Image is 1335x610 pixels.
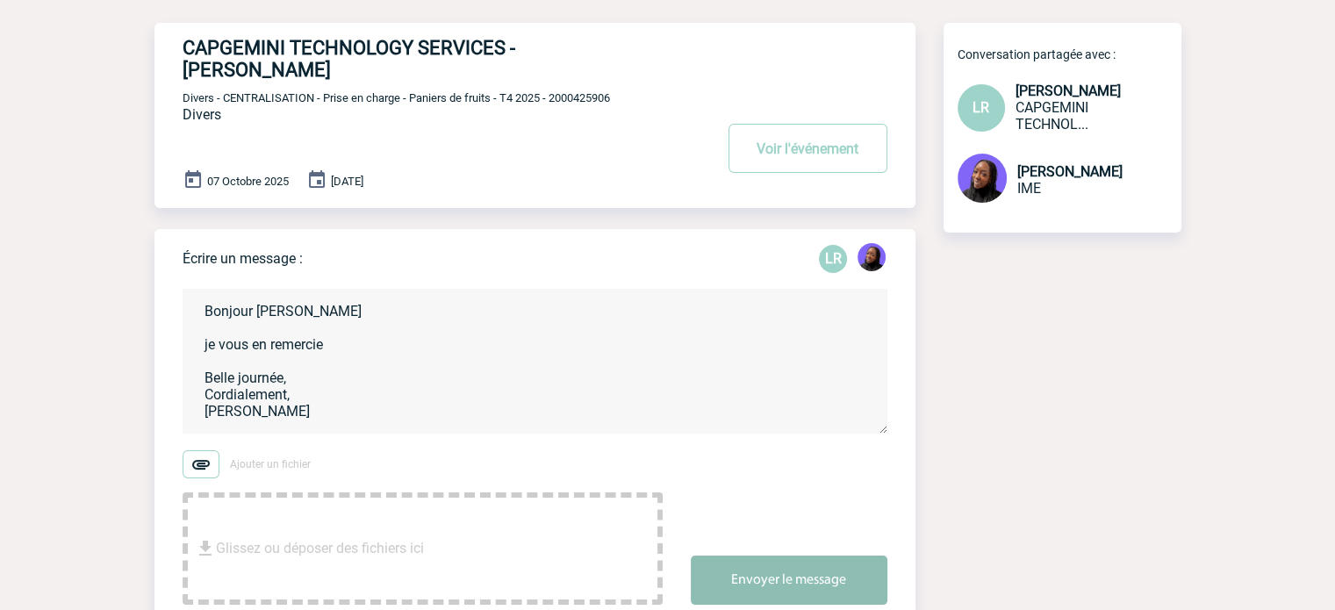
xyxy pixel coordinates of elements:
span: 07 Octobre 2025 [207,175,289,188]
p: LR [819,245,847,273]
span: IME [1017,180,1041,197]
span: CAPGEMINI TECHNOLOGY SERVICES [1016,99,1088,133]
span: Ajouter un fichier [230,458,311,470]
button: Envoyer le message [691,556,887,605]
img: file_download.svg [195,538,216,559]
span: Glissez ou déposer des fichiers ici [216,505,424,592]
h4: CAPGEMINI TECHNOLOGY SERVICES - [PERSON_NAME] [183,37,661,81]
div: Laura REMADNA [819,245,847,273]
img: 131349-0.png [958,154,1007,203]
span: [PERSON_NAME] [1016,83,1121,99]
span: [DATE] [331,175,363,188]
span: Divers - CENTRALISATION - Prise en charge - Paniers de fruits - T4 2025 - 2000425906 [183,91,610,104]
div: Tabaski THIAM [858,243,886,275]
p: Conversation partagée avec : [958,47,1181,61]
span: [PERSON_NAME] [1017,163,1123,180]
span: Divers [183,106,221,123]
span: LR [973,99,989,116]
p: Écrire un message : [183,250,303,267]
img: 131349-0.png [858,243,886,271]
button: Voir l'événement [729,124,887,173]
